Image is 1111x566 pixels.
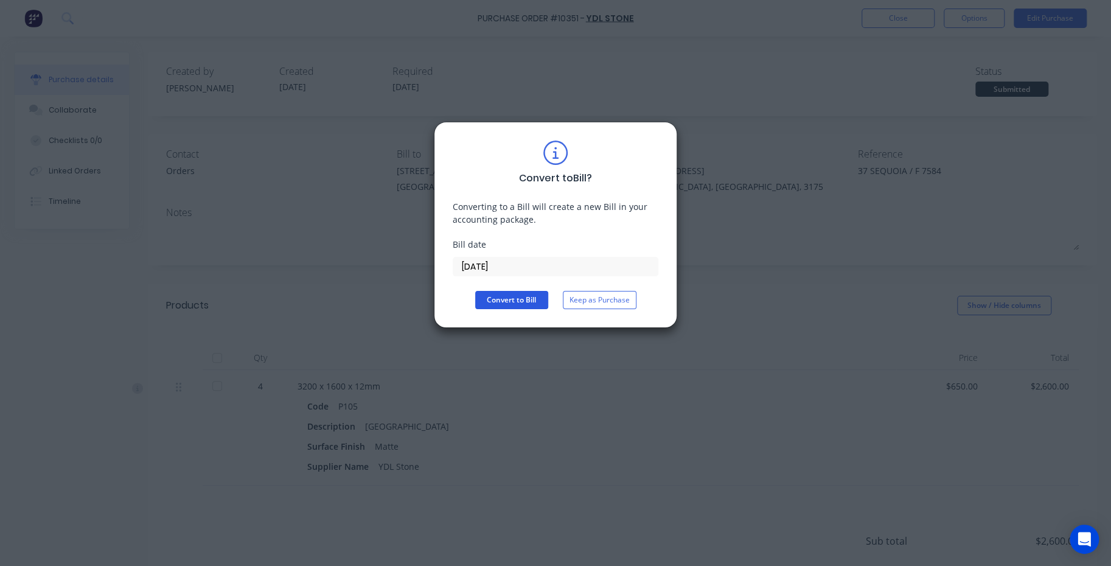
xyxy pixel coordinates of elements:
div: Convert to Bill ? [519,171,592,186]
div: Converting to a Bill will create a new Bill in your accounting package. [453,200,658,226]
button: Keep as Purchase [563,291,636,309]
div: Bill date [453,238,658,251]
button: Convert to Bill [475,291,548,309]
div: Open Intercom Messenger [1070,525,1099,554]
